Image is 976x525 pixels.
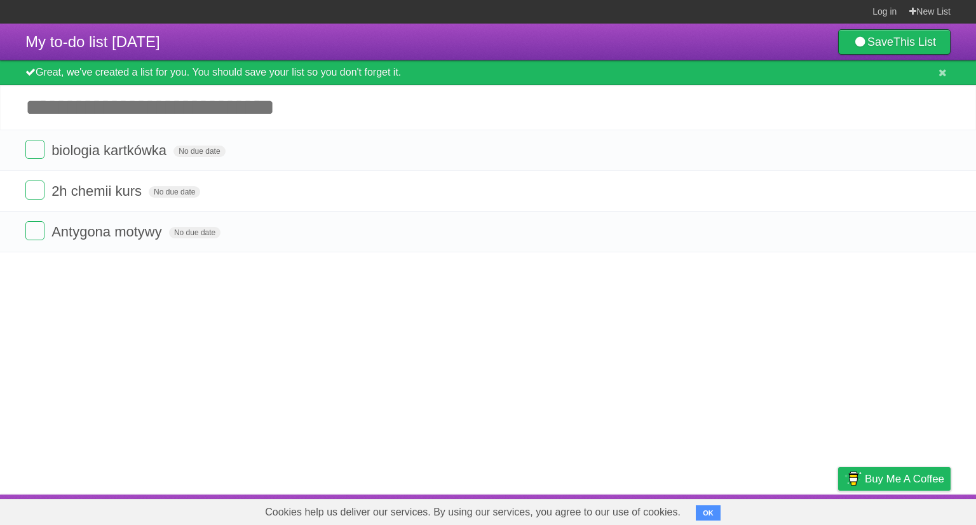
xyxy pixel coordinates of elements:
[25,33,160,50] span: My to-do list [DATE]
[822,498,855,522] a: Privacy
[865,468,944,490] span: Buy me a coffee
[173,146,225,157] span: No due date
[25,181,44,200] label: Done
[838,467,951,491] a: Buy me a coffee
[711,498,762,522] a: Developers
[51,183,145,199] span: 2h chemii kurs
[25,140,44,159] label: Done
[169,227,220,238] span: No due date
[696,505,721,521] button: OK
[51,142,170,158] span: biologia kartkówka
[844,468,862,489] img: Buy me a coffee
[669,498,696,522] a: About
[838,29,951,55] a: SaveThis List
[149,186,200,198] span: No due date
[871,498,951,522] a: Suggest a feature
[252,500,693,525] span: Cookies help us deliver our services. By using our services, you agree to our use of cookies.
[51,224,165,240] span: Antygona motywy
[893,36,936,48] b: This List
[25,221,44,240] label: Done
[778,498,806,522] a: Terms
